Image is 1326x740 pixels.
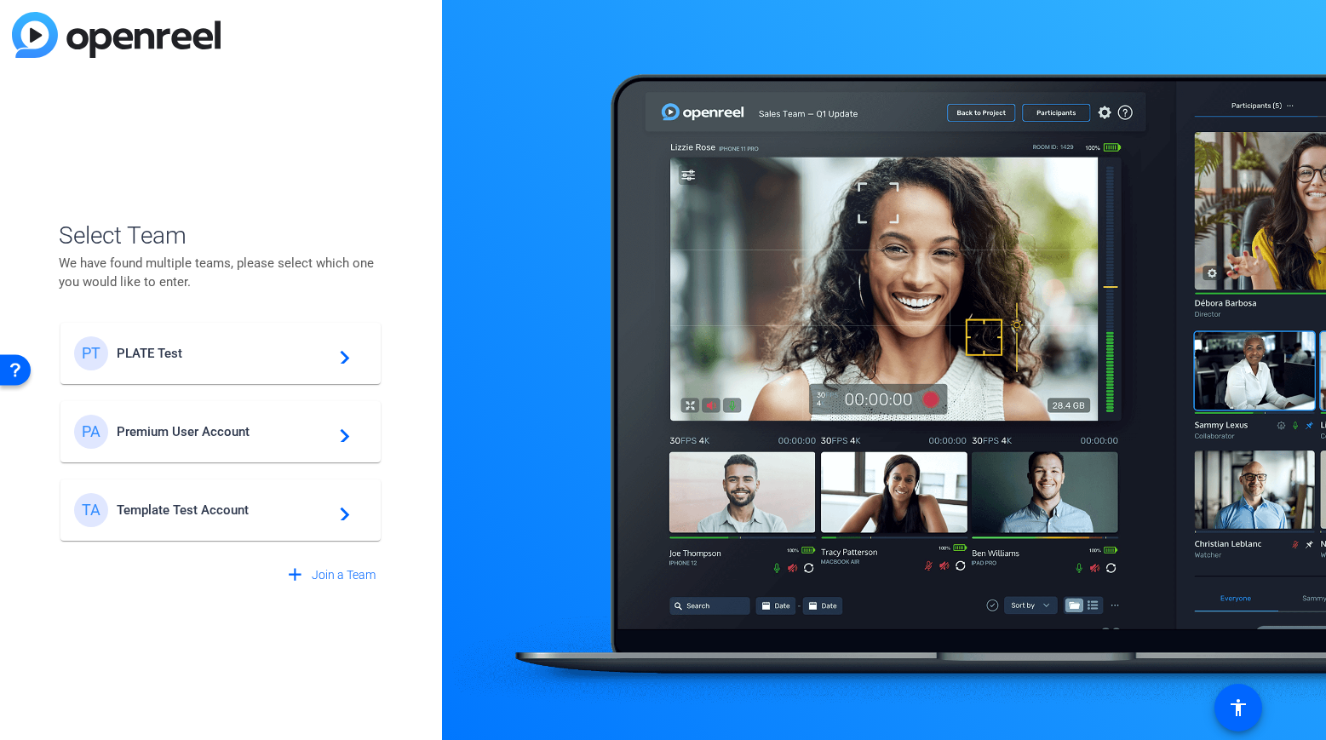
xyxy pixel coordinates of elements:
[74,415,108,449] div: PA
[74,493,108,527] div: TA
[59,254,382,291] p: We have found multiple teams, please select which one you would like to enter.
[330,343,350,364] mat-icon: navigate_next
[284,565,306,586] mat-icon: add
[59,218,382,254] span: Select Team
[117,346,330,361] span: PLATE Test
[278,559,383,590] button: Join a Team
[74,336,108,370] div: PT
[117,424,330,439] span: Premium User Account
[312,566,376,584] span: Join a Team
[330,422,350,442] mat-icon: navigate_next
[330,500,350,520] mat-icon: navigate_next
[12,12,221,58] img: blue-gradient.svg
[1228,697,1249,718] mat-icon: accessibility
[117,502,330,518] span: Template Test Account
